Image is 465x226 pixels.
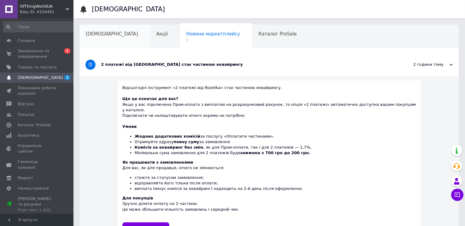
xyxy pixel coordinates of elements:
[18,175,33,181] span: Маркет
[135,180,416,186] li: відправляйте його тільки після оплати;
[18,196,57,213] span: [PERSON_NAME] та рахунки
[18,122,51,128] span: Каталог ProSale
[156,31,168,37] span: Акції
[18,186,49,191] span: Налаштування
[18,85,57,96] span: Показники роботи компанії
[135,175,416,180] li: стежте за статусом замовлення;
[135,134,416,139] li: за послугу «Оплатити частинами».
[122,85,416,96] div: Відсьогодні інструмент «2 платежі від Rozetka» стає частиною еквайрингу.
[186,38,240,43] span: 1
[258,31,297,37] span: Каталог ProSale
[64,75,70,80] span: 1
[101,62,392,67] div: 2 платежі від [GEOGRAPHIC_DATA] стає частиною еквайрингу
[122,124,137,129] b: Умови
[174,139,199,144] b: повну суму
[18,133,39,138] span: Аналітика
[18,101,34,107] span: Відгуки
[451,189,463,201] button: Чат з покупцем
[86,31,138,37] span: [DEMOGRAPHIC_DATA]
[92,6,165,13] h1: [DEMOGRAPHIC_DATA]
[122,160,193,165] b: Як працювати з замовленнями
[122,196,153,200] b: Для покупців
[18,75,63,80] span: [DEMOGRAPHIC_DATA]
[18,207,57,213] div: Prom мікс 1 000
[18,65,57,70] span: Товари та послуги
[135,139,416,145] li: Отримуйте одразу за замовлення
[20,9,73,15] div: Ваш ID: 4104491
[135,145,416,150] li: , як для Пром-оплати, так і для 2 платежів — 1,7%,
[186,31,240,37] span: Новини маркетплейсу
[3,21,76,32] input: Пошук
[135,145,204,150] b: Комісія за еквайринг без змін
[18,38,35,43] span: Головна
[122,160,416,191] div: Для вас, як для продавця, нічого не змінюється:
[135,134,201,139] b: Жодних додаткових комісій
[122,96,416,118] div: Якщо у вас підключена Пром-оплата з виплатою на розрахунковий рахунок, то опція «2 платежі» автом...
[18,159,57,170] span: Гаманець компанії
[18,112,34,117] span: Покупці
[64,48,70,54] span: 1
[18,143,57,154] span: Управління сайтом
[20,4,66,9] span: OfThingWorldUA
[392,62,453,67] div: 2 години тому
[135,150,416,156] li: Мінімальна сума замовлення для 2 платежів буде
[122,195,416,218] div: Зручно ділити оплату на 2 частини. Це може збільшити кількість замовлень і середній чек.
[122,96,178,101] b: Що це означає для вас?
[18,48,57,59] span: Замовлення та повідомлення
[135,186,416,191] li: виплата (мінус комісія за еквайринг) надходить на 2-й день після оформлення.
[240,150,310,155] b: знижена з 700 грн до 200 грн.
